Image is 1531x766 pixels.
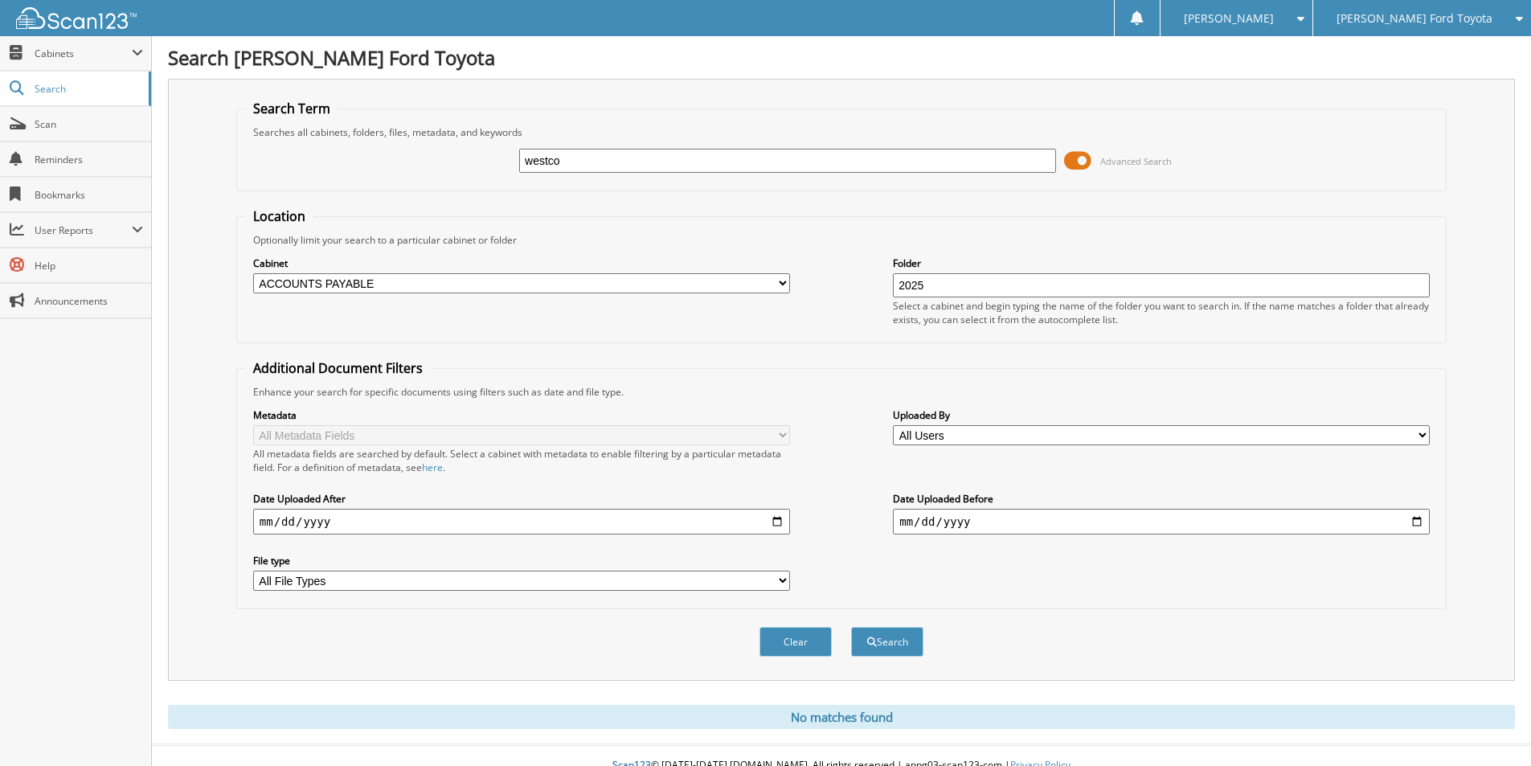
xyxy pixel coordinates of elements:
div: Optionally limit your search to a particular cabinet or folder [245,233,1438,247]
span: Help [35,259,143,272]
label: Date Uploaded Before [893,492,1430,506]
legend: Location [245,207,313,225]
label: Metadata [253,408,790,422]
div: Select a cabinet and begin typing the name of the folder you want to search in. If the name match... [893,299,1430,326]
label: Folder [893,256,1430,270]
span: [PERSON_NAME] Ford Toyota [1337,14,1492,23]
label: Date Uploaded After [253,492,790,506]
span: Cabinets [35,47,132,60]
label: File type [253,554,790,567]
input: start [253,509,790,535]
legend: Search Term [245,100,338,117]
div: Enhance your search for specific documents using filters such as date and file type. [245,385,1438,399]
span: Search [35,82,141,96]
span: [PERSON_NAME] [1184,14,1274,23]
span: Reminders [35,153,143,166]
span: Announcements [35,294,143,308]
span: Advanced Search [1100,155,1172,167]
button: Clear [759,627,832,657]
div: Searches all cabinets, folders, files, metadata, and keywords [245,125,1438,139]
a: here [422,461,443,474]
div: All metadata fields are searched by default. Select a cabinet with metadata to enable filtering b... [253,447,790,474]
button: Search [851,627,923,657]
div: No matches found [168,705,1515,729]
h1: Search [PERSON_NAME] Ford Toyota [168,44,1515,71]
span: Scan [35,117,143,131]
span: Bookmarks [35,188,143,202]
span: User Reports [35,223,132,237]
label: Uploaded By [893,408,1430,422]
input: end [893,509,1430,535]
legend: Additional Document Filters [245,359,431,377]
img: scan123-logo-white.svg [16,7,137,29]
label: Cabinet [253,256,790,270]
